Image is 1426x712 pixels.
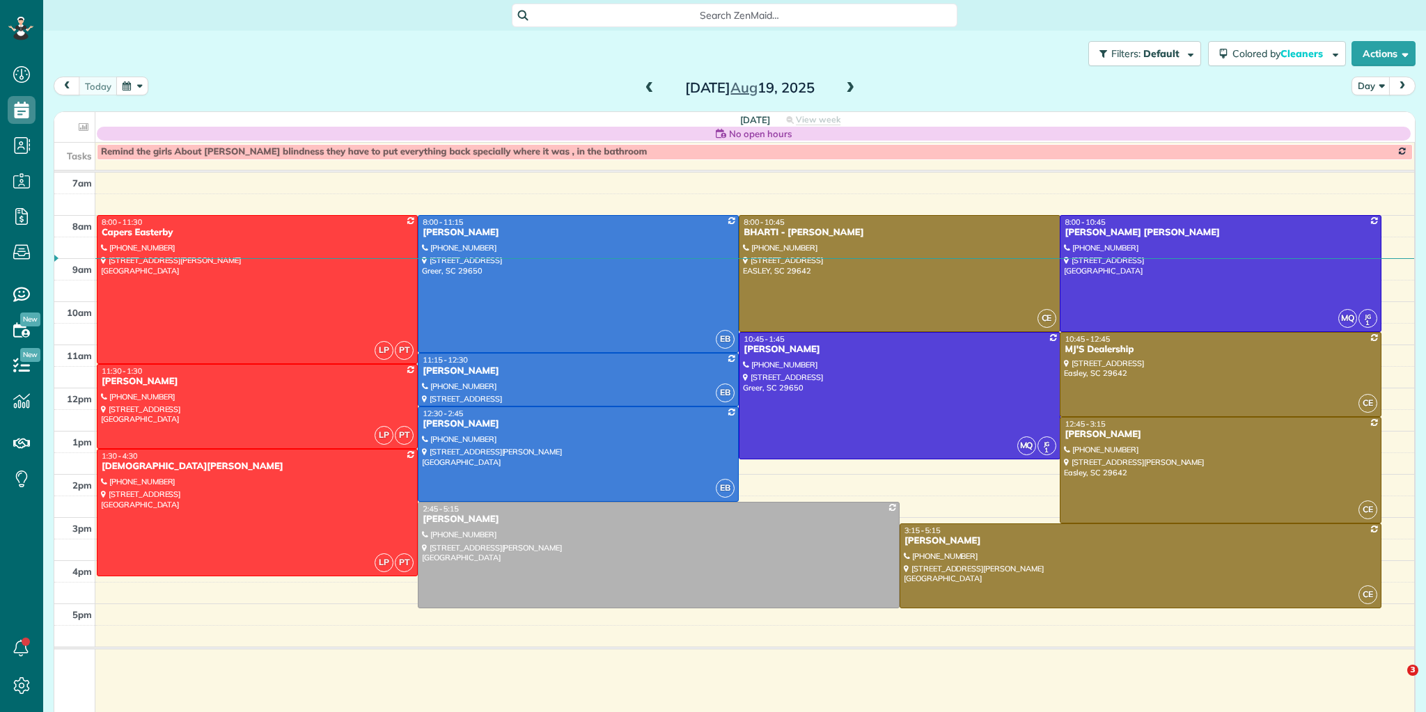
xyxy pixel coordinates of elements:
[663,80,837,95] h2: [DATE] 19, 2025
[1044,440,1050,448] span: JG
[1338,309,1357,328] span: MQ
[1064,429,1377,441] div: [PERSON_NAME]
[1358,500,1377,519] span: CE
[1143,47,1180,60] span: Default
[79,77,118,95] button: today
[1064,344,1377,356] div: MJ'S Dealership
[1280,47,1325,60] span: Cleaners
[423,504,459,514] span: 2:45 - 5:15
[101,461,414,473] div: [DEMOGRAPHIC_DATA][PERSON_NAME]
[20,313,40,326] span: New
[730,79,758,96] span: Aug
[729,127,792,141] span: No open hours
[904,525,941,535] span: 3:15 - 5:15
[1111,47,1141,60] span: Filters:
[72,221,92,232] span: 8am
[1208,41,1346,66] button: Colored byCleaners
[67,350,92,361] span: 11am
[422,227,735,239] div: [PERSON_NAME]
[375,341,393,360] span: LP
[1389,77,1416,95] button: next
[1232,47,1328,60] span: Colored by
[1037,309,1056,328] span: CE
[102,366,142,376] span: 11:30 - 1:30
[716,479,735,498] span: EB
[395,553,414,572] span: PT
[744,334,784,344] span: 10:45 - 1:45
[423,355,468,365] span: 11:15 - 12:30
[101,376,414,388] div: [PERSON_NAME]
[72,264,92,275] span: 9am
[101,146,647,157] span: Remind the girls About [PERSON_NAME] blindness they have to put everything back specially where i...
[422,418,735,430] div: [PERSON_NAME]
[1358,394,1377,413] span: CE
[1359,317,1377,330] small: 1
[101,227,414,239] div: Capers Easterby
[422,365,735,377] div: [PERSON_NAME]
[72,436,92,448] span: 1pm
[72,609,92,620] span: 5pm
[743,344,1056,356] div: [PERSON_NAME]
[716,330,735,349] span: EB
[102,451,138,461] span: 1:30 - 4:30
[1017,436,1036,455] span: MQ
[72,566,92,577] span: 4pm
[102,217,142,227] span: 8:00 - 11:30
[67,307,92,318] span: 10am
[1351,41,1416,66] button: Actions
[20,348,40,362] span: New
[423,217,463,227] span: 8:00 - 11:15
[1088,41,1201,66] button: Filters: Default
[375,426,393,445] span: LP
[1065,419,1105,429] span: 12:45 - 3:15
[1081,41,1201,66] a: Filters: Default
[72,177,92,189] span: 7am
[716,383,735,402] span: EB
[1065,334,1110,344] span: 10:45 - 12:45
[1365,313,1371,320] span: JG
[395,341,414,360] span: PT
[744,217,784,227] span: 8:00 - 10:45
[395,426,414,445] span: PT
[422,514,895,525] div: [PERSON_NAME]
[423,409,463,418] span: 12:30 - 2:45
[1064,227,1377,239] div: [PERSON_NAME] [PERSON_NAME]
[67,393,92,404] span: 12pm
[1407,665,1418,676] span: 3
[375,553,393,572] span: LP
[740,114,770,125] span: [DATE]
[743,227,1056,239] div: BHARTI - [PERSON_NAME]
[1351,77,1390,95] button: Day
[1358,585,1377,604] span: CE
[72,480,92,491] span: 2pm
[1065,217,1105,227] span: 8:00 - 10:45
[72,523,92,534] span: 3pm
[796,114,840,125] span: View week
[1379,665,1412,698] iframe: Intercom live chat
[904,535,1377,547] div: [PERSON_NAME]
[54,77,80,95] button: prev
[1038,444,1056,457] small: 1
